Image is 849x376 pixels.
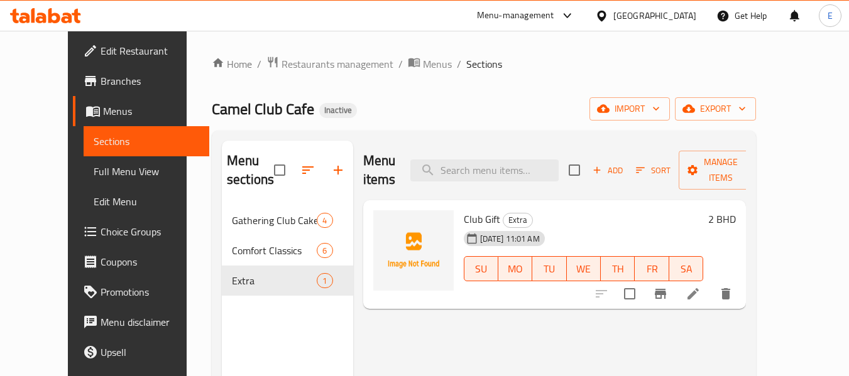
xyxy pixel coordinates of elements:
[232,273,317,288] span: Extra
[398,56,403,72] li: /
[73,337,210,367] a: Upsell
[212,56,252,72] a: Home
[227,151,274,189] h2: Menu sections
[410,159,559,181] input: search
[232,213,317,228] span: Gathering Club Cakes
[73,307,210,337] a: Menu disclaimer
[293,155,323,185] span: Sort sections
[503,213,532,227] span: Extra
[686,286,701,301] a: Edit menu item
[319,105,357,115] span: Inactive
[282,56,393,72] span: Restaurants management
[101,43,200,58] span: Edit Restaurant
[373,210,454,291] img: Club Gift
[828,9,833,23] span: E
[73,96,210,126] a: Menus
[675,97,756,121] button: export
[73,36,210,66] a: Edit Restaurant
[636,163,671,178] span: Sort
[679,151,763,190] button: Manage items
[101,254,200,269] span: Coupons
[212,95,314,123] span: Camel Club Cafe
[466,56,502,72] span: Sections
[317,215,332,227] span: 4
[589,97,670,121] button: import
[606,260,630,278] span: TH
[464,210,500,228] span: Club Gift
[498,256,532,281] button: MO
[101,224,200,239] span: Choice Groups
[591,163,625,178] span: Add
[616,281,643,307] span: Select to update
[317,275,332,287] span: 1
[257,56,261,72] li: /
[101,345,200,360] span: Upsell
[103,104,200,119] span: Menus
[464,256,498,281] button: SU
[84,186,210,217] a: Edit Menu
[503,260,527,278] span: MO
[537,260,561,278] span: TU
[601,256,635,281] button: TH
[457,56,461,72] li: /
[222,266,353,296] div: Extra1
[469,260,493,278] span: SU
[222,200,353,301] nav: Menu sections
[635,256,669,281] button: FR
[323,155,353,185] button: Add section
[317,243,332,258] div: items
[73,247,210,277] a: Coupons
[266,56,393,72] a: Restaurants management
[222,205,353,235] div: Gathering Club Cakes4
[674,260,698,278] span: SA
[94,134,200,149] span: Sections
[567,256,601,281] button: WE
[101,314,200,330] span: Menu disclaimer
[711,279,741,309] button: delete
[408,56,452,72] a: Menus
[222,235,353,266] div: Comfort Classics6
[685,101,746,117] span: export
[73,66,210,96] a: Branches
[640,260,664,278] span: FR
[266,157,293,183] span: Select all sections
[317,213,332,228] div: items
[423,56,452,72] span: Menus
[232,243,317,258] span: Comfort Classics
[613,9,696,23] div: [GEOGRAPHIC_DATA]
[588,161,628,180] button: Add
[561,157,588,183] span: Select section
[319,103,357,118] div: Inactive
[363,151,396,189] h2: Menu items
[572,260,596,278] span: WE
[628,161,679,180] span: Sort items
[84,156,210,186] a: Full Menu View
[101,284,200,299] span: Promotions
[73,277,210,307] a: Promotions
[94,164,200,179] span: Full Menu View
[532,256,566,281] button: TU
[689,154,753,186] span: Manage items
[708,210,736,228] h6: 2 BHD
[633,161,674,180] button: Sort
[73,217,210,247] a: Choice Groups
[503,213,533,228] div: Extra
[645,279,676,309] button: Branch-specific-item
[477,8,554,23] div: Menu-management
[588,161,628,180] span: Add item
[212,56,756,72] nav: breadcrumb
[84,126,210,156] a: Sections
[475,233,545,245] span: [DATE] 11:01 AM
[101,73,200,89] span: Branches
[669,256,703,281] button: SA
[94,194,200,209] span: Edit Menu
[317,245,332,257] span: 6
[600,101,660,117] span: import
